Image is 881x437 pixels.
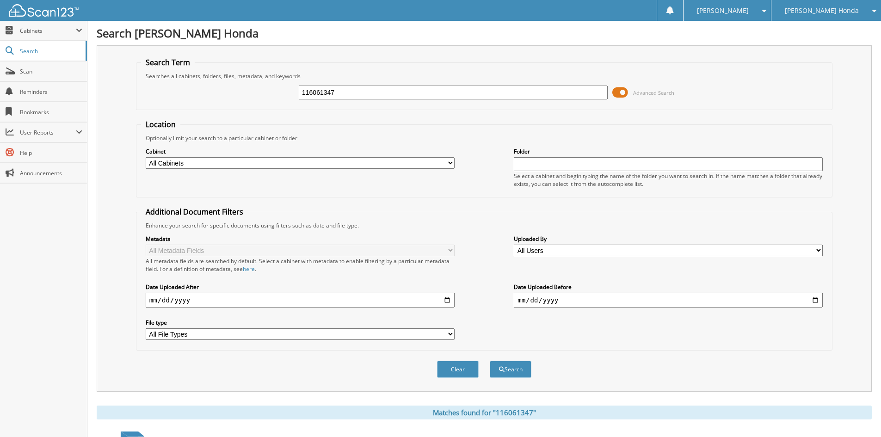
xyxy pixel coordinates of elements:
legend: Location [141,119,180,129]
span: Help [20,149,82,157]
legend: Additional Document Filters [141,207,248,217]
h1: Search [PERSON_NAME] Honda [97,25,872,41]
span: Announcements [20,169,82,177]
input: start [146,293,455,308]
span: Search [20,47,81,55]
a: here [243,265,255,273]
label: Cabinet [146,148,455,155]
div: Enhance your search for specific documents using filters such as date and file type. [141,222,827,229]
div: Select a cabinet and begin typing the name of the folder you want to search in. If the name match... [514,172,823,188]
label: Metadata [146,235,455,243]
label: Date Uploaded Before [514,283,823,291]
div: Optionally limit your search to a particular cabinet or folder [141,134,827,142]
span: Scan [20,68,82,75]
span: User Reports [20,129,76,136]
button: Search [490,361,531,378]
span: Reminders [20,88,82,96]
legend: Search Term [141,57,195,68]
span: Advanced Search [633,89,674,96]
button: Clear [437,361,479,378]
label: Uploaded By [514,235,823,243]
div: All metadata fields are searched by default. Select a cabinet with metadata to enable filtering b... [146,257,455,273]
span: Cabinets [20,27,76,35]
input: end [514,293,823,308]
span: [PERSON_NAME] Honda [785,8,859,13]
label: Date Uploaded After [146,283,455,291]
label: Folder [514,148,823,155]
span: [PERSON_NAME] [697,8,749,13]
div: Searches all cabinets, folders, files, metadata, and keywords [141,72,827,80]
div: Matches found for "116061347" [97,406,872,419]
img: scan123-logo-white.svg [9,4,79,17]
span: Bookmarks [20,108,82,116]
label: File type [146,319,455,326]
